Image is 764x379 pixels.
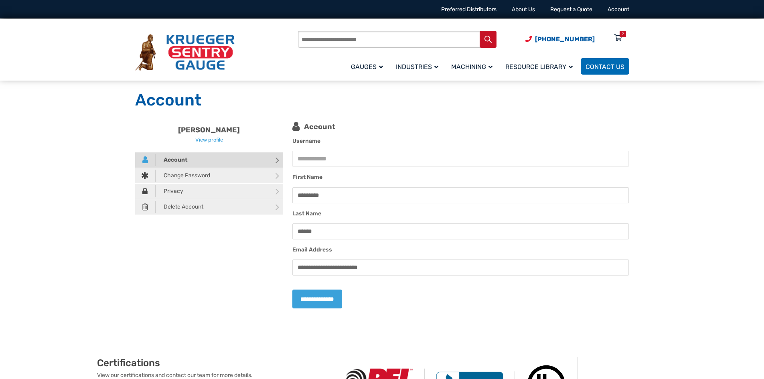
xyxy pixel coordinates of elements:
span: Contact Us [586,63,624,71]
a: Request a Quote [550,6,592,13]
label: Last Name [292,209,321,218]
a: About Us [512,6,535,13]
a: View profile [195,137,223,143]
a: Account [608,6,629,13]
a: Delete Account [135,199,284,215]
img: Krueger Sentry Gauge [135,34,235,71]
span: Gauges [351,63,383,71]
span: Industries [396,63,438,71]
a: Gauges [346,57,391,76]
label: First Name [292,173,322,182]
span: Resource Library [505,63,573,71]
a: Resource Library [501,57,581,76]
span: Account [156,154,188,166]
a: Contact Us [581,58,629,75]
label: Email Address [292,245,332,254]
a: Change Password [135,168,284,183]
span: Privacy [156,185,183,197]
a: Privacy [135,184,284,199]
label: Username [292,137,320,146]
h2: Certifications [97,357,334,369]
a: Phone Number (920) 434-8860 [525,34,595,44]
a: Machining [446,57,501,76]
div: Account [292,120,629,131]
span: Machining [451,63,492,71]
span: Change Password [156,170,210,182]
div: 2 [622,31,624,37]
span: Delete Account [156,201,203,213]
a: [PERSON_NAME] [178,126,240,134]
a: Account [135,152,284,168]
a: Industries [391,57,446,76]
span: [PHONE_NUMBER] [535,35,595,43]
h1: Account [135,90,629,110]
a: Preferred Distributors [441,6,496,13]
